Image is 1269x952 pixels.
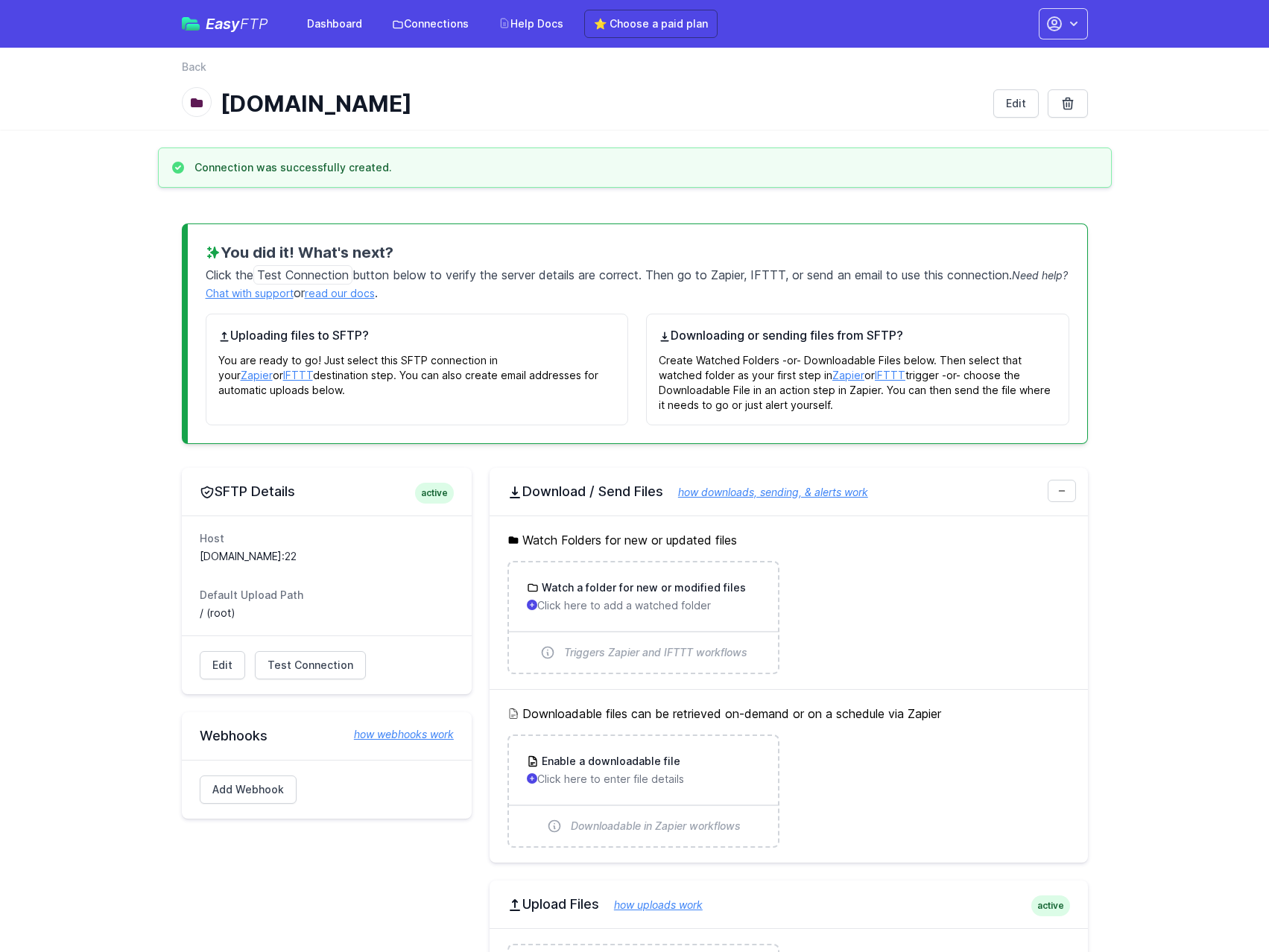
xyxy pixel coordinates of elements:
a: Connections [383,10,478,37]
dd: [DOMAIN_NAME]:22 [200,549,454,564]
h3: Watch a folder for new or modified files [539,580,746,595]
p: Create Watched Folders -or- Downloadable Files below. Then select that watched folder as your fir... [659,344,1057,413]
a: Edit [200,651,245,679]
h2: Upload Files [507,895,1070,913]
a: Help Docs [490,10,572,37]
h1: [DOMAIN_NAME] [221,90,981,117]
img: easyftp_logo.png [182,17,200,31]
dd: / (root) [200,606,454,621]
a: Watch a folder for new or modified files Click here to add a watched folder Triggers Zapier and I... [509,562,778,673]
span: Need help? [1012,269,1068,282]
a: IFTTT [875,369,905,381]
nav: Breadcrumb [182,60,1088,83]
h2: SFTP Details [200,483,454,501]
a: Chat with support [206,287,294,299]
p: Click here to add a watched folder [527,598,760,613]
span: active [1031,895,1070,916]
a: IFTTT [283,369,313,381]
a: Enable a downloadable file Click here to enter file details Downloadable in Zapier workflows [509,736,778,846]
a: ⭐ Choose a paid plan [584,10,718,38]
a: EasyFTP [182,16,268,31]
a: Add Webhook [200,775,297,804]
p: You are ready to go! Just select this SFTP connection in your or destination step. You can also c... [218,344,616,398]
a: Zapier [832,369,864,381]
h4: Uploading files to SFTP? [218,326,616,344]
a: Zapier [241,369,273,381]
span: Test Connection [268,658,353,673]
a: read our docs [305,287,375,299]
span: FTP [240,15,268,33]
a: how webhooks work [339,727,454,742]
h2: Download / Send Files [507,483,1070,501]
a: Back [182,60,206,74]
span: Test Connection [253,265,352,285]
h5: Watch Folders for new or updated files [507,531,1070,549]
a: Dashboard [298,10,371,37]
a: how downloads, sending, & alerts work [663,486,868,498]
h3: You did it! What's next? [206,242,1069,263]
h4: Downloading or sending files from SFTP? [659,326,1057,344]
h3: Connection was successfully created. [194,160,392,175]
a: Edit [993,89,1039,118]
h5: Downloadable files can be retrieved on-demand or on a schedule via Zapier [507,705,1070,723]
span: Triggers Zapier and IFTTT workflows [564,645,747,660]
p: Click here to enter file details [527,772,760,787]
span: Easy [206,16,268,31]
dt: Host [200,531,454,546]
a: Test Connection [255,651,366,679]
a: how uploads work [599,898,703,911]
p: Click the button below to verify the server details are correct. Then go to Zapier, IFTTT, or sen... [206,263,1069,302]
h3: Enable a downloadable file [539,754,680,769]
span: active [415,483,454,504]
h2: Webhooks [200,727,454,745]
span: Downloadable in Zapier workflows [571,819,741,834]
dt: Default Upload Path [200,588,454,603]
